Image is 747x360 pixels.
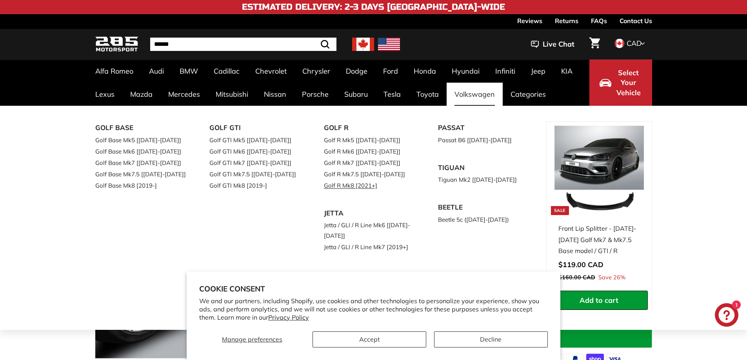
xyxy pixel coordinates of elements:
input: Search [150,38,336,51]
a: Alfa Romeo [87,60,141,83]
a: KIA [553,60,580,83]
a: Volkswagen [447,83,503,106]
span: Select Your Vehicle [615,68,642,98]
a: Golf Base Mk5 [[DATE]-[DATE]] [95,134,188,146]
a: Returns [555,14,578,27]
button: Add to cart [551,291,648,310]
a: GOLF GTI [209,121,302,134]
a: Golf R Mk5 [[DATE]-[DATE]] [324,134,416,146]
a: TIGUAN [438,161,531,174]
button: Select Your Vehicle [589,60,652,106]
a: Infiniti [487,60,523,83]
a: Golf R Mk6 [[DATE]-[DATE]] [324,146,416,157]
a: Golf GTI Mk8 [2019-] [209,180,302,191]
inbox-online-store-chat: Shopify online store chat [712,303,741,329]
a: Lexus [87,83,122,106]
span: Save 26% [598,273,625,283]
div: Front Lip Splitter - [DATE]-[DATE] Golf Mk7 & Mk7.5 Base model / GTI / R [558,223,640,257]
a: Golf Base Mk7 [[DATE]-[DATE]] [95,157,188,168]
a: Golf GTI Mk5 [[DATE]-[DATE]] [209,134,302,146]
a: Golf GTI Mk6 [[DATE]-[DATE]] [209,146,302,157]
a: Reviews [517,14,542,27]
button: Decline [434,331,548,347]
a: Mitsubishi [208,83,256,106]
a: Golf R Mk8 [2021+] [324,180,416,191]
button: Manage preferences [199,331,305,347]
a: Honda [406,60,444,83]
span: Manage preferences [222,335,282,343]
a: GOLF BASE [95,121,188,134]
a: PASSAT [438,121,531,134]
a: Golf GTI Mk7 [[DATE]-[DATE]] [209,157,302,168]
a: Golf Base Mk8 [2019-] [95,180,188,191]
a: Chrysler [294,60,338,83]
a: Passat B6 [[DATE]-[DATE]] [438,134,531,146]
a: Chevrolet [247,60,294,83]
a: Golf Base Mk7.5 [[DATE]-[DATE]] [95,168,188,180]
span: $160.00 CAD [558,274,595,281]
a: Hyundai [444,60,487,83]
a: Beetle 5c ([DATE]-[DATE]) [438,214,531,225]
button: Accept [313,331,426,347]
a: Jetta / GLI / R Line Mk6 [[DATE]-[DATE]] [324,219,416,241]
a: JETTA [324,207,416,220]
span: Live Chat [543,39,574,49]
a: Subaru [336,83,376,106]
a: FAQs [591,14,607,27]
a: Categories [503,83,554,106]
a: Cart [585,31,605,58]
span: Add to cart [580,296,618,305]
a: Jeep [523,60,553,83]
a: Tesla [376,83,409,106]
a: Audi [141,60,172,83]
span: $119.00 CAD [558,260,603,269]
a: Nissan [256,83,294,106]
a: Dodge [338,60,375,83]
a: GOLF R [324,121,416,134]
a: Cadillac [206,60,247,83]
p: We and our partners, including Shopify, use cookies and other technologies to personalize your ex... [199,297,548,321]
img: Logo_285_Motorsport_areodynamics_components [95,35,138,54]
a: Toyota [409,83,447,106]
a: Tiguan Mk2 [[DATE]-[DATE]] [438,174,531,185]
h4: Estimated Delivery: 2-3 Days [GEOGRAPHIC_DATA]-Wide [242,2,505,12]
a: Contact Us [620,14,652,27]
a: BMW [172,60,206,83]
a: Mercedes [160,83,208,106]
a: Golf R Mk7 [[DATE]-[DATE]] [324,157,416,168]
a: Golf R Mk7.5 [[DATE]-[DATE]] [324,168,416,180]
a: Ford [375,60,406,83]
h2: Cookie consent [199,284,548,293]
button: Live Chat [521,34,585,54]
a: BEETLE [438,201,531,214]
a: Golf Base Mk6 [[DATE]-[DATE]] [95,146,188,157]
div: Sale [551,206,569,215]
a: Porsche [294,83,336,106]
span: CAD [627,39,642,48]
a: Golf GTI Mk7.5 [[DATE]-[DATE]] [209,168,302,180]
a: Sale Front Lip Splitter - [DATE]-[DATE] Golf Mk7 & Mk7.5 Base model / GTI / R Save 26% [551,122,648,291]
a: Privacy Policy [268,313,309,321]
a: Jetta / GLI / R Line Mk7 [2019+] [324,241,416,253]
a: Mazda [122,83,160,106]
